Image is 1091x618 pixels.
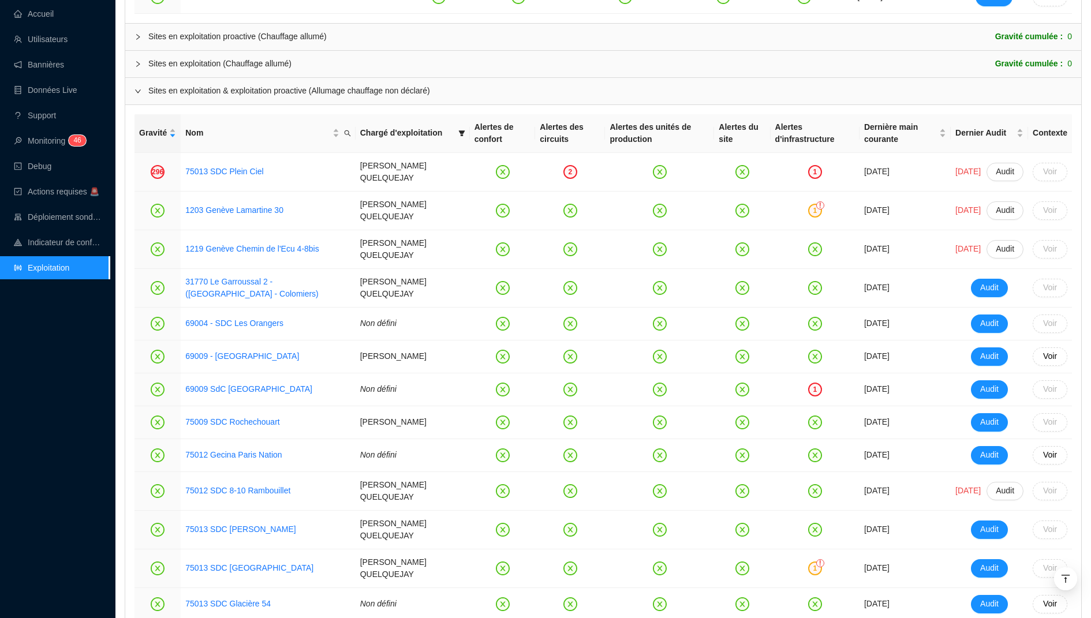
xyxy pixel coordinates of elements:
[360,319,397,328] span: Non défini
[125,24,1081,50] div: Sites en exploitation proactive (Chauffage allumé)Gravité cumulée :0
[185,204,283,216] a: 1203 Genève Lamartine 30
[1033,595,1067,613] button: Voir
[996,243,1014,255] span: Audit
[185,563,313,572] a: 75013 SDC [GEOGRAPHIC_DATA]
[1060,574,1071,584] span: vertical-align-top
[14,162,51,171] a: codeDebug
[735,204,749,218] span: close-circle
[653,561,667,575] span: close-circle
[69,135,85,146] sup: 46
[653,597,667,611] span: close-circle
[735,415,749,429] span: close-circle
[1033,520,1067,539] button: Voir
[860,153,951,192] td: [DATE]
[735,484,749,498] span: close-circle
[1028,114,1072,153] th: Contexte
[14,85,77,95] a: databaseDonnées Live
[535,114,605,153] th: Alertes des circuits
[185,417,279,426] a: 75009 SDC Rochechouart
[14,60,64,69] a: notificationBannières
[1043,523,1057,535] span: Voir
[951,114,1028,153] th: Dernier Audit
[808,242,822,256] span: close-circle
[151,448,165,462] span: close-circle
[653,350,667,364] span: close-circle
[771,114,860,153] th: Alertes d'infrastructure
[653,415,667,429] span: close-circle
[980,449,999,461] span: Audit
[151,242,165,256] span: close-circle
[808,317,822,331] span: close-circle
[185,205,283,215] a: 1203 Genève Lamartine 30
[864,121,937,145] span: Dernière main courante
[496,383,510,396] span: close-circle
[996,485,1014,497] span: Audit
[360,351,427,361] span: [PERSON_NAME]
[563,317,577,331] span: close-circle
[185,449,282,461] a: 75012 Gecina Paris Nation
[980,350,999,362] span: Audit
[458,130,465,137] span: filter
[971,595,1008,613] button: Audit
[987,163,1023,181] button: Audit
[563,523,577,537] span: close-circle
[714,114,770,153] th: Alertes du site
[344,130,351,137] span: search
[185,450,282,459] a: 75012 Gecina Paris Nation
[653,204,667,218] span: close-circle
[563,383,577,396] span: close-circle
[808,561,822,575] div: 1
[971,413,1008,432] button: Audit
[980,523,999,535] span: Audit
[1043,598,1057,610] span: Voir
[808,165,822,179] div: 1
[808,597,822,611] span: close-circle
[470,114,536,153] th: Alertes de confort
[496,350,510,364] span: close-circle
[987,240,1023,259] button: Audit
[808,448,822,462] span: close-circle
[185,599,271,608] a: 75013 SDC Glacière 54
[1033,201,1067,220] button: Voir
[14,212,102,222] a: clusterDéploiement sondes
[1043,449,1057,461] span: Voir
[151,204,165,218] span: close-circle
[735,597,749,611] span: close-circle
[185,384,312,394] a: 69009 SdC [GEOGRAPHIC_DATA]
[134,61,141,68] span: collapsed
[808,350,822,364] span: close-circle
[185,319,283,328] a: 69004 - SDC Les Orangers
[73,136,77,144] span: 4
[1033,347,1067,366] button: Voir
[14,188,22,196] span: check-square
[360,450,397,459] span: Non défini
[1043,416,1057,428] span: Voir
[1033,380,1067,399] button: Voir
[1043,317,1057,329] span: Voir
[342,125,353,141] span: search
[971,380,1008,399] button: Audit
[151,415,165,429] span: close-circle
[995,58,1063,70] span: Gravité cumulée :
[808,383,822,396] div: 1
[151,281,165,295] span: close-circle
[1033,279,1067,297] button: Voir
[151,350,165,364] span: close-circle
[563,281,577,295] span: close-circle
[151,523,165,537] span: close-circle
[14,35,68,44] a: teamUtilisateurs
[735,317,749,331] span: close-circle
[971,279,1008,297] button: Audit
[134,33,141,40] span: collapsed
[563,484,577,498] span: close-circle
[496,484,510,498] span: close-circle
[1043,282,1057,294] span: Voir
[971,559,1008,578] button: Audit
[185,562,313,574] a: 75013 SDC [GEOGRAPHIC_DATA]
[860,439,951,472] td: [DATE]
[151,561,165,575] span: close-circle
[185,486,290,495] a: 75012 SDC 8-10 Rambouillet
[496,597,510,611] span: close-circle
[860,406,951,439] td: [DATE]
[980,416,999,428] span: Audit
